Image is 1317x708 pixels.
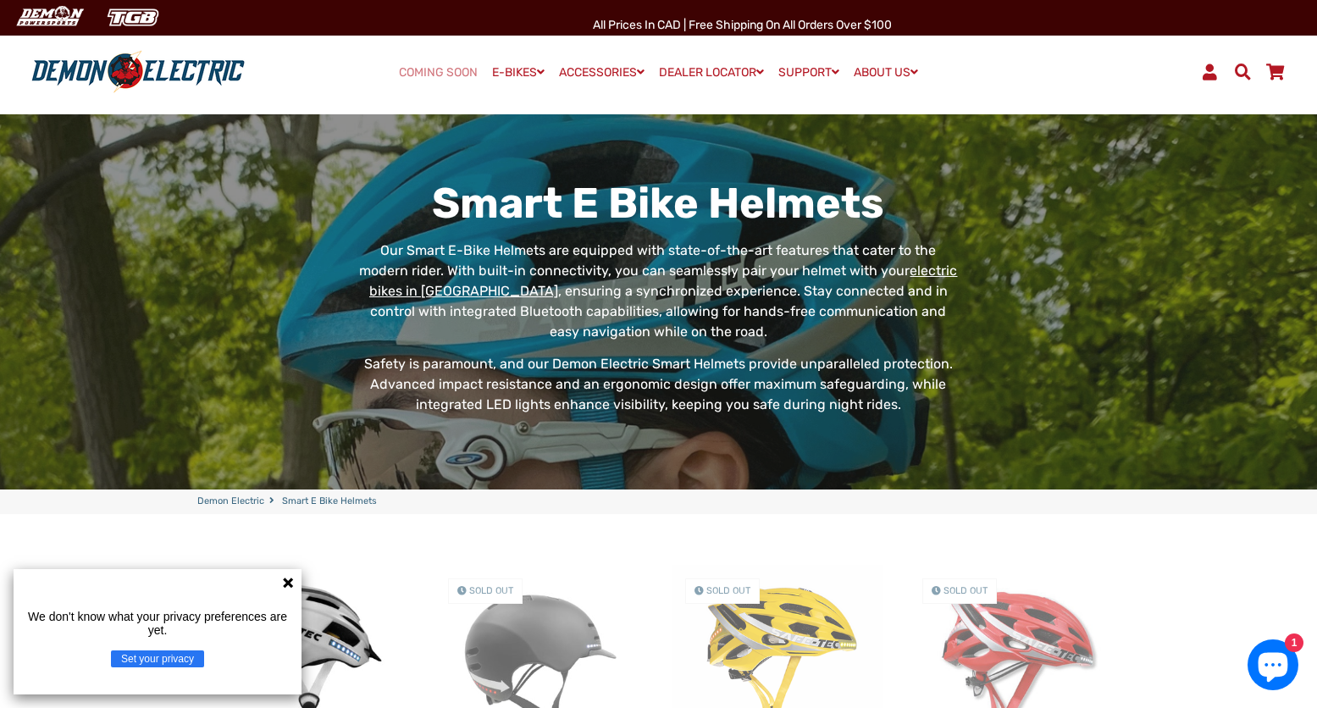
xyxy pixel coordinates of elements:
[469,585,513,596] span: Sold Out
[772,60,845,85] a: SUPPORT
[355,178,962,229] h1: Smart E Bike Helmets
[553,60,650,85] a: ACCESSORIES
[111,650,204,667] button: Set your privacy
[20,610,295,637] p: We don't know what your privacy preferences are yet.
[1242,639,1303,694] inbox-online-store-chat: Shopify online store chat
[355,354,962,415] p: Safety is paramount, and our Demon Electric Smart Helmets provide unparalleled protection. Advanc...
[486,60,551,85] a: E-BIKES
[393,61,484,85] a: COMING SOON
[706,585,750,596] span: Sold Out
[8,3,90,31] img: Demon Electric
[355,241,962,342] p: Our Smart E-Bike Helmets are equipped with state-of-the-art features that cater to the modern rid...
[282,495,377,509] span: Smart E Bike Helmets
[98,3,168,31] img: TGB Canada
[943,585,988,596] span: Sold Out
[197,495,264,509] a: Demon Electric
[593,18,892,32] span: All Prices in CAD | Free shipping on all orders over $100
[848,60,924,85] a: ABOUT US
[25,50,251,94] img: Demon Electric logo
[653,60,770,85] a: DEALER LOCATOR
